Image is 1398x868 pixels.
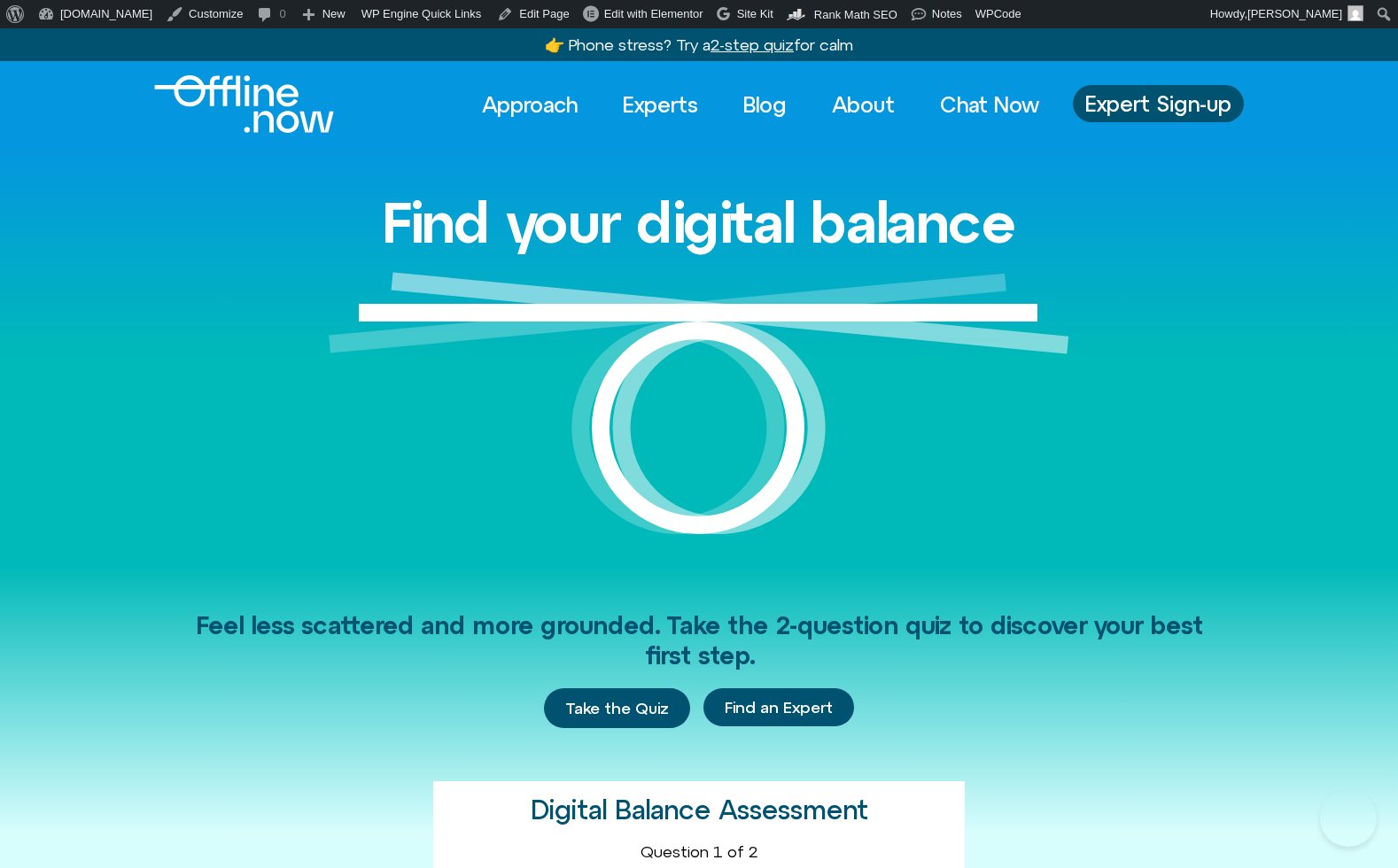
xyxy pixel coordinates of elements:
[1073,85,1244,122] a: Expert Sign-up
[531,795,868,825] h2: Digital Balance Assessment
[382,191,1016,253] h1: Find your digital balance
[924,85,1055,124] a: Chat Now
[1085,92,1231,115] span: Expert Sign-up
[725,699,833,717] span: Find an Expert
[703,688,854,727] a: Find an Expert
[737,7,773,20] span: Site Kit
[196,611,1203,670] span: Feel less scattered and more grounded. Take the 2-question quiz to discover your best first step.
[711,35,794,54] u: 2-step quiz
[545,35,853,54] a: 👉 Phone stress? Try a2-step quizfor calm
[727,85,803,124] a: Blog
[814,8,897,21] span: Rank Math SEO
[565,699,669,718] span: Take the Quiz
[466,85,1055,124] nav: Menu
[544,688,690,729] a: Take the Quiz
[447,842,951,862] div: Question 1 of 2
[1247,7,1342,20] span: [PERSON_NAME]
[816,85,911,124] a: About
[1320,790,1377,847] iframe: Botpress
[607,85,714,124] a: Experts
[154,75,304,133] div: Logo
[604,7,703,20] span: Edit with Elementor
[466,85,594,124] a: Approach
[154,75,334,133] img: offline.now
